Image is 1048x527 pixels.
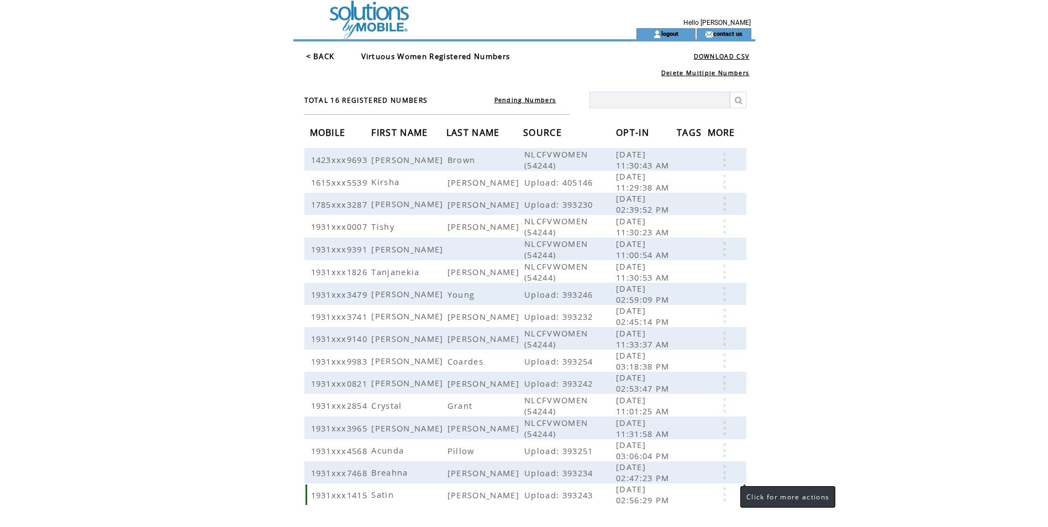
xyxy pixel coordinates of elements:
span: [PERSON_NAME] [371,154,446,165]
span: 1931xxx2854 [311,400,371,411]
span: OPT-IN [616,124,652,144]
span: [PERSON_NAME] [447,489,522,500]
span: 1615xxx5539 [311,177,371,188]
span: 1931xxx9140 [311,333,371,344]
span: Pillow [447,445,477,456]
span: Upload: 393232 [524,311,596,322]
span: NLCFVWOMEN (54244) [524,261,588,283]
span: [DATE] 02:56:29 PM [616,483,672,505]
a: logout [661,30,678,37]
span: [DATE] 11:33:37 AM [616,328,672,350]
span: 1931xxx1415 [311,489,371,500]
span: 1931xxx9983 [311,356,371,367]
span: FIRST NAME [371,124,430,144]
span: LAST NAME [446,124,503,144]
span: Acunda [371,445,407,456]
span: Breahna [371,467,410,478]
span: NLCFVWOMEN (54244) [524,238,588,260]
span: Young [447,289,478,300]
a: < BACK [306,51,335,61]
span: Hello [PERSON_NAME] [683,19,751,27]
span: [DATE] 11:30:43 AM [616,149,672,171]
span: Kirsha [371,176,402,187]
span: [PERSON_NAME] [447,221,522,232]
span: [DATE] 11:01:25 AM [616,394,672,417]
span: [DATE] 02:39:52 PM [616,193,672,215]
span: Click for more actions [746,492,829,502]
a: LAST NAME [446,129,503,135]
span: [PERSON_NAME] [371,288,446,299]
a: Pending Numbers [494,96,556,104]
span: Crystal [371,400,404,411]
span: [PERSON_NAME] [371,377,446,388]
span: [DATE] 11:30:23 AM [616,215,672,238]
span: TOTAL 16 REGISTERED NUMBERS [304,96,428,105]
span: Upload: 393243 [524,489,596,500]
span: [PERSON_NAME] [371,198,446,209]
span: [PERSON_NAME] [371,310,446,322]
span: 1931xxx3479 [311,289,371,300]
span: [PERSON_NAME] [371,333,446,344]
span: [PERSON_NAME] [447,177,522,188]
span: [DATE] 03:06:04 PM [616,439,672,461]
span: [DATE] 02:47:23 PM [616,461,672,483]
span: Upload: 393251 [524,445,596,456]
span: [PERSON_NAME] [371,423,446,434]
span: Virtuous Women Registered Numbers [361,51,510,61]
span: [PERSON_NAME] [371,244,446,255]
span: 1423xxx9693 [311,154,371,165]
span: Tishy [371,221,397,232]
a: Delete Multiple Numbers [661,69,750,77]
a: SOURCE [523,129,565,135]
span: MOBILE [310,124,349,144]
span: 1931xxx7468 [311,467,371,478]
span: [DATE] 11:00:54 AM [616,238,672,260]
img: contact_us_icon.gif [705,30,713,39]
span: [DATE] 03:18:38 PM [616,350,672,372]
span: Upload: 405146 [524,177,596,188]
span: [PERSON_NAME] [447,333,522,344]
a: FIRST NAME [371,129,430,135]
span: [DATE] 11:29:38 AM [616,171,672,193]
span: Upload: 393254 [524,356,596,367]
span: NLCFVWOMEN (54244) [524,394,588,417]
span: [PERSON_NAME] [447,378,522,389]
span: 1931xxx4568 [311,445,371,456]
span: 1931xxx3741 [311,311,371,322]
span: 1931xxx9391 [311,244,371,255]
span: [DATE] 11:30:53 AM [616,261,672,283]
span: SOURCE [523,124,565,144]
img: account_icon.gif [653,30,661,39]
a: contact us [713,30,742,37]
span: NLCFVWOMEN (54244) [524,215,588,238]
span: [DATE] 02:53:47 PM [616,372,672,394]
span: Tanjanekia [371,266,422,277]
span: [PERSON_NAME] [447,423,522,434]
span: Satin [371,489,397,500]
span: 1931xxx1826 [311,266,371,277]
a: TAGS [677,129,704,135]
a: DOWNLOAD CSV [694,52,750,60]
span: [PERSON_NAME] [371,355,446,366]
span: Upload: 393230 [524,199,596,210]
span: 1931xxx0007 [311,221,371,232]
span: 1931xxx0821 [311,378,371,389]
span: Coardes [447,356,486,367]
span: [DATE] 02:45:14 PM [616,305,672,327]
span: NLCFVWOMEN (54244) [524,417,588,439]
span: Brown [447,154,478,165]
span: Upload: 393242 [524,378,596,389]
span: TAGS [677,124,704,144]
span: Upload: 393246 [524,289,596,300]
a: OPT-IN [616,129,652,135]
span: [PERSON_NAME] [447,266,522,277]
span: 1931xxx3965 [311,423,371,434]
span: [DATE] 11:31:58 AM [616,417,672,439]
span: Grant [447,400,476,411]
span: [PERSON_NAME] [447,311,522,322]
span: 1785xxx3287 [311,199,371,210]
span: [PERSON_NAME] [447,467,522,478]
a: MOBILE [310,129,349,135]
span: MORE [708,124,738,144]
span: [PERSON_NAME] [447,199,522,210]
